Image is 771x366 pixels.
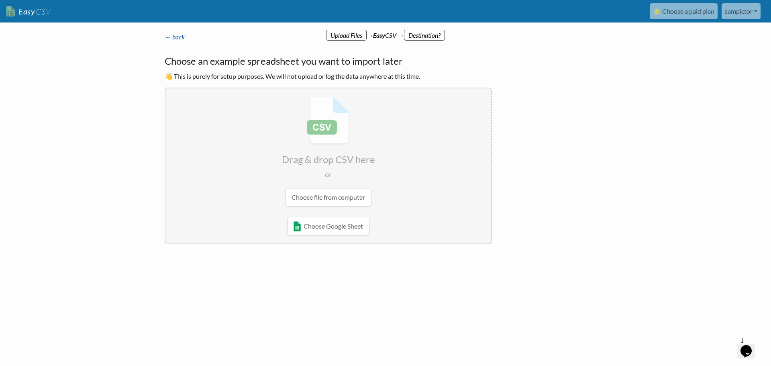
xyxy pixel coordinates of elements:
[165,72,492,81] p: 👋 This is purely for setup purposes. We will not upload or log the data anywhere at this time.
[737,334,763,358] iframe: chat widget
[650,3,718,19] a: ⭐ Choose a paid plan
[157,22,614,40] div: → CSV →
[287,217,369,235] a: Choose Google Sheet
[722,3,761,19] a: sampictor
[35,6,51,16] span: CSV
[6,3,51,20] a: EasyCSV
[165,33,185,41] a: ← back
[165,54,492,68] h4: Choose an example spreadsheet you want to import later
